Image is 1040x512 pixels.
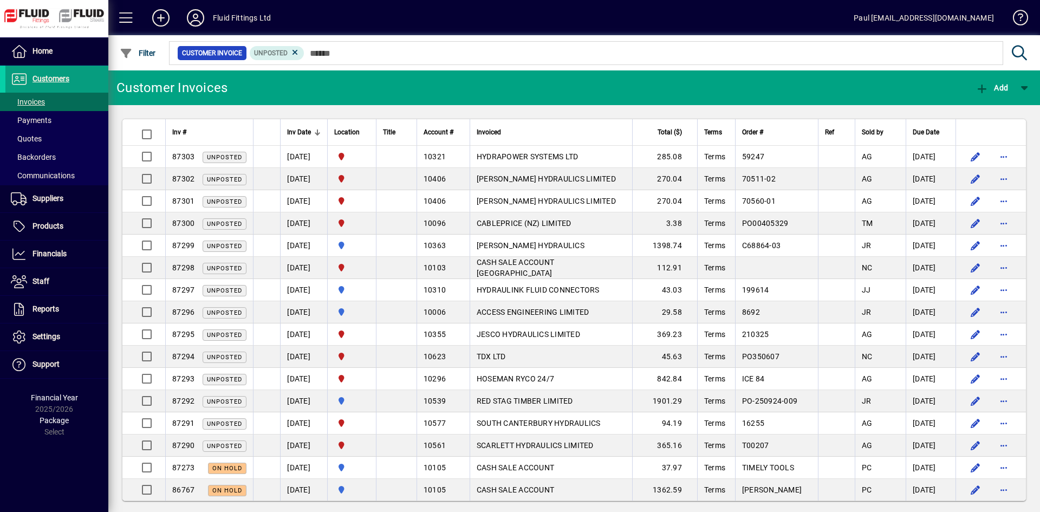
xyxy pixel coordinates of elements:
span: Terms [704,152,725,161]
td: [DATE] [280,390,327,412]
button: Edit [967,148,984,165]
td: [DATE] [280,479,327,501]
span: Inv Date [287,126,311,138]
td: [DATE] [280,190,327,212]
span: 10623 [424,352,446,361]
span: Terms [704,126,722,138]
span: HYDRAULINK FLUID CONNECTORS [477,286,600,294]
button: More options [995,237,1012,254]
span: Sold by [862,126,883,138]
td: [DATE] [280,301,327,323]
span: 87295 [172,330,194,339]
span: Unposted [207,376,242,383]
span: Terms [704,419,725,427]
td: [DATE] [906,235,955,257]
td: [DATE] [906,346,955,368]
span: Financial Year [31,393,78,402]
td: [DATE] [280,235,327,257]
div: Inv Date [287,126,321,138]
span: Add [976,83,1008,92]
td: 94.19 [632,412,697,435]
span: 86767 [172,485,194,494]
span: AG [862,152,873,161]
td: [DATE] [280,168,327,190]
span: CASH SALE ACCOUNT [477,485,554,494]
td: [DATE] [280,412,327,435]
span: Home [32,47,53,55]
button: Edit [967,326,984,343]
span: TIMELY TOOLS [742,463,794,472]
div: Title [383,126,410,138]
button: Edit [967,414,984,432]
td: 29.58 [632,301,697,323]
span: Ref [825,126,834,138]
a: Home [5,38,108,65]
div: Paul [EMAIL_ADDRESS][DOMAIN_NAME] [854,9,994,27]
span: Title [383,126,395,138]
td: [DATE] [906,301,955,323]
button: More options [995,370,1012,387]
span: Filter [120,49,156,57]
button: Edit [967,281,984,299]
span: 87273 [172,463,194,472]
span: Terms [704,286,725,294]
td: [DATE] [906,168,955,190]
span: ACCESS ENGINEERING LIMITED [477,308,589,316]
span: Customer Invoice [182,48,242,59]
span: Quotes [11,134,42,143]
span: Unposted [207,398,242,405]
span: Terms [704,241,725,250]
span: AG [862,419,873,427]
div: Order # [742,126,811,138]
span: AG [862,441,873,450]
span: 210325 [742,330,769,339]
span: Suppliers [32,194,63,203]
span: 87299 [172,241,194,250]
span: SCARLETT HYDRAULICS LIMITED [477,441,594,450]
td: 43.03 [632,279,697,301]
td: [DATE] [906,457,955,479]
span: AUCKLAND [334,284,369,296]
button: Edit [967,481,984,498]
span: TM [862,219,873,228]
div: Inv # [172,126,246,138]
span: Terms [704,397,725,405]
a: Support [5,351,108,378]
button: Edit [967,348,984,365]
span: HYDRAPOWER SYSTEMS LTD [477,152,578,161]
td: 3.38 [632,212,697,235]
span: PO00405329 [742,219,789,228]
td: 1362.59 [632,479,697,501]
a: Communications [5,166,108,185]
button: Profile [178,8,213,28]
span: Unposted [207,154,242,161]
span: AUCKLAND [334,484,369,496]
span: CASH SALE ACCOUNT [GEOGRAPHIC_DATA] [477,258,554,277]
td: 1901.29 [632,390,697,412]
button: Edit [967,259,984,276]
a: Products [5,213,108,240]
button: Add [144,8,178,28]
button: More options [995,459,1012,476]
span: 10577 [424,419,446,427]
span: T00207 [742,441,769,450]
button: Edit [967,215,984,232]
span: Order # [742,126,763,138]
div: Ref [825,126,848,138]
td: 112.91 [632,257,697,279]
td: [DATE] [280,435,327,457]
td: [DATE] [906,412,955,435]
span: 87303 [172,152,194,161]
span: 10310 [424,286,446,294]
span: 10105 [424,485,446,494]
td: 270.04 [632,190,697,212]
div: Invoiced [477,126,626,138]
button: More options [995,326,1012,343]
span: Due Date [913,126,939,138]
span: 8692 [742,308,760,316]
span: 87301 [172,197,194,205]
span: 10406 [424,174,446,183]
span: Account # [424,126,453,138]
span: AG [862,330,873,339]
span: HOSEMAN RYCO 24/7 [477,374,554,383]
